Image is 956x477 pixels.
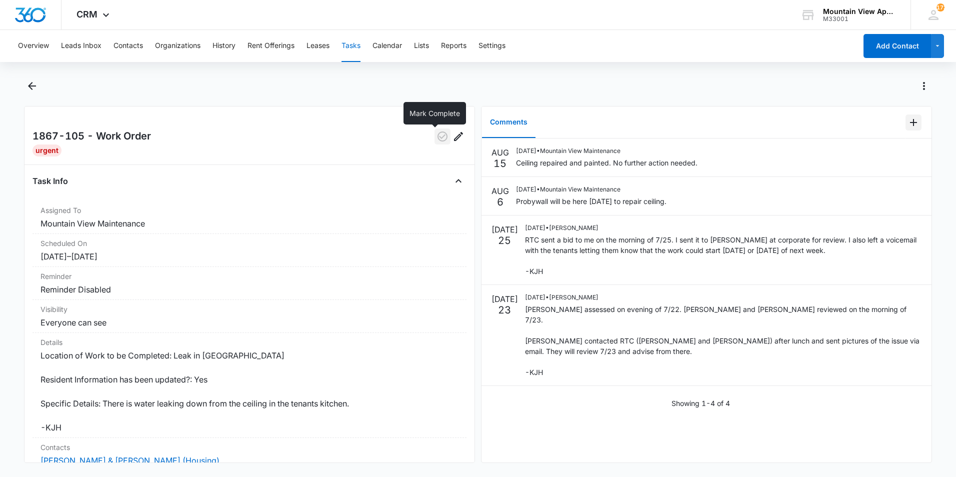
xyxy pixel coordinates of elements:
dd: Location of Work to be Completed: Leak in [GEOGRAPHIC_DATA] Resident Information has been updated... [40,349,458,433]
span: CRM [76,9,97,19]
div: ReminderReminder Disabled [32,267,466,300]
dt: Visibility [40,304,458,314]
button: Comments [482,107,535,138]
p: [DATE] [491,223,518,235]
button: Leases [306,30,329,62]
div: DetailsLocation of Work to be Completed: Leak in [GEOGRAPHIC_DATA] Resident Information has been ... [32,333,466,438]
dd: Reminder Disabled [40,283,458,295]
dd: Mountain View Maintenance [40,217,458,229]
button: Lists [414,30,429,62]
p: AUG [491,185,509,197]
p: [DATE] [491,293,518,305]
dt: Details [40,337,458,347]
p: [PERSON_NAME] assessed on evening of 7/22. [PERSON_NAME] and [PERSON_NAME] reviewed on the mornin... [525,304,921,377]
dd: [DATE] – [DATE] [40,250,458,262]
div: VisibilityEveryone can see [32,300,466,333]
p: Showing 1-4 of 4 [671,398,730,408]
p: 23 [498,305,511,315]
p: [DATE] • Mountain View Maintenance [516,185,666,194]
div: Contacts[PERSON_NAME] & [PERSON_NAME] (Housing) [32,438,466,471]
p: [DATE] • Mountain View Maintenance [516,146,697,155]
p: AUG [491,146,509,158]
button: Tasks [341,30,360,62]
button: Leads Inbox [61,30,101,62]
dt: Reminder [40,271,458,281]
p: 15 [493,158,506,168]
button: Add Contact [863,34,931,58]
button: Organizations [155,30,200,62]
h2: 1867-105 - Work Order [32,128,151,144]
button: Back [24,78,39,94]
button: Overview [18,30,49,62]
button: Close [450,173,466,189]
div: Mark Complete [403,102,466,124]
button: Reports [441,30,466,62]
dd: Everyone can see [40,316,458,328]
button: Add Comment [905,114,921,130]
p: 25 [498,235,511,245]
button: Actions [916,78,932,94]
p: 6 [497,197,503,207]
p: [DATE] • [PERSON_NAME] [525,223,921,232]
div: notifications count [936,3,944,11]
button: Edit [450,128,466,144]
button: History [212,30,235,62]
div: account name [823,7,896,15]
button: Rent Offerings [247,30,294,62]
div: Scheduled On[DATE]–[DATE] [32,234,466,267]
button: Contacts [113,30,143,62]
a: [PERSON_NAME] & [PERSON_NAME] (Housing) [40,455,219,465]
p: Ceiling repaired and painted. No further action needed. [516,157,697,168]
p: Probywall will be here [DATE] to repair ceiling. [516,196,666,206]
div: Urgent [32,144,61,156]
dt: Assigned To [40,205,458,215]
button: Settings [478,30,505,62]
div: account id [823,15,896,22]
div: Assigned ToMountain View Maintenance [32,201,466,234]
button: Calendar [372,30,402,62]
p: RTC sent a bid to me on the morning of 7/25. I sent it to [PERSON_NAME] at corporate for review. ... [525,234,921,276]
h4: Task Info [32,175,68,187]
p: [DATE] • [PERSON_NAME] [525,293,921,302]
span: 173 [936,3,944,11]
dt: Scheduled On [40,238,458,248]
dt: Contacts [40,442,458,452]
